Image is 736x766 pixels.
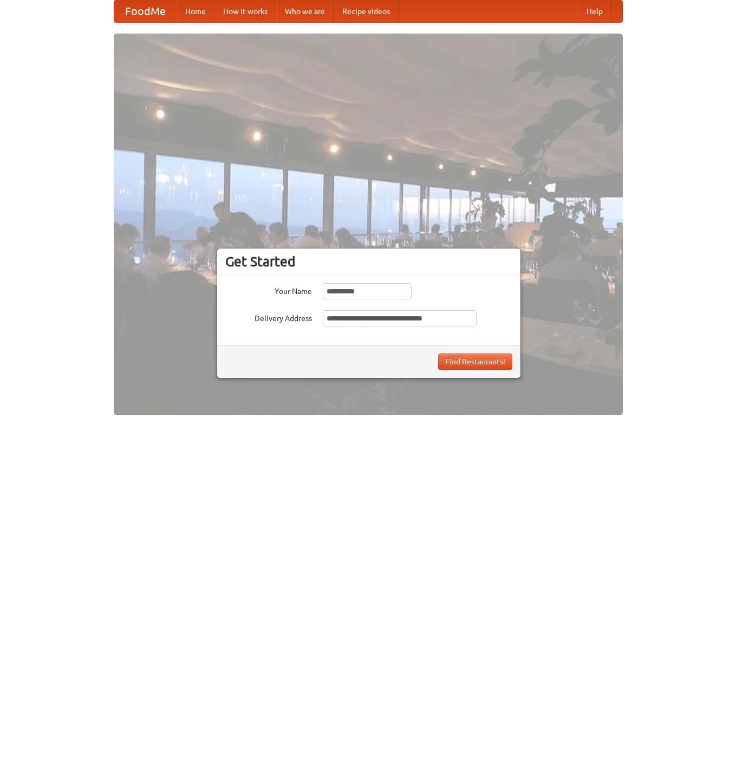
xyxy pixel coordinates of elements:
button: Find Restaurants! [438,353,512,370]
a: Recipe videos [334,1,399,22]
a: FoodMe [114,1,177,22]
a: Who we are [276,1,334,22]
label: Your Name [225,283,312,297]
a: Help [578,1,611,22]
a: How it works [214,1,276,22]
a: Home [177,1,214,22]
h3: Get Started [225,253,512,270]
label: Delivery Address [225,310,312,324]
